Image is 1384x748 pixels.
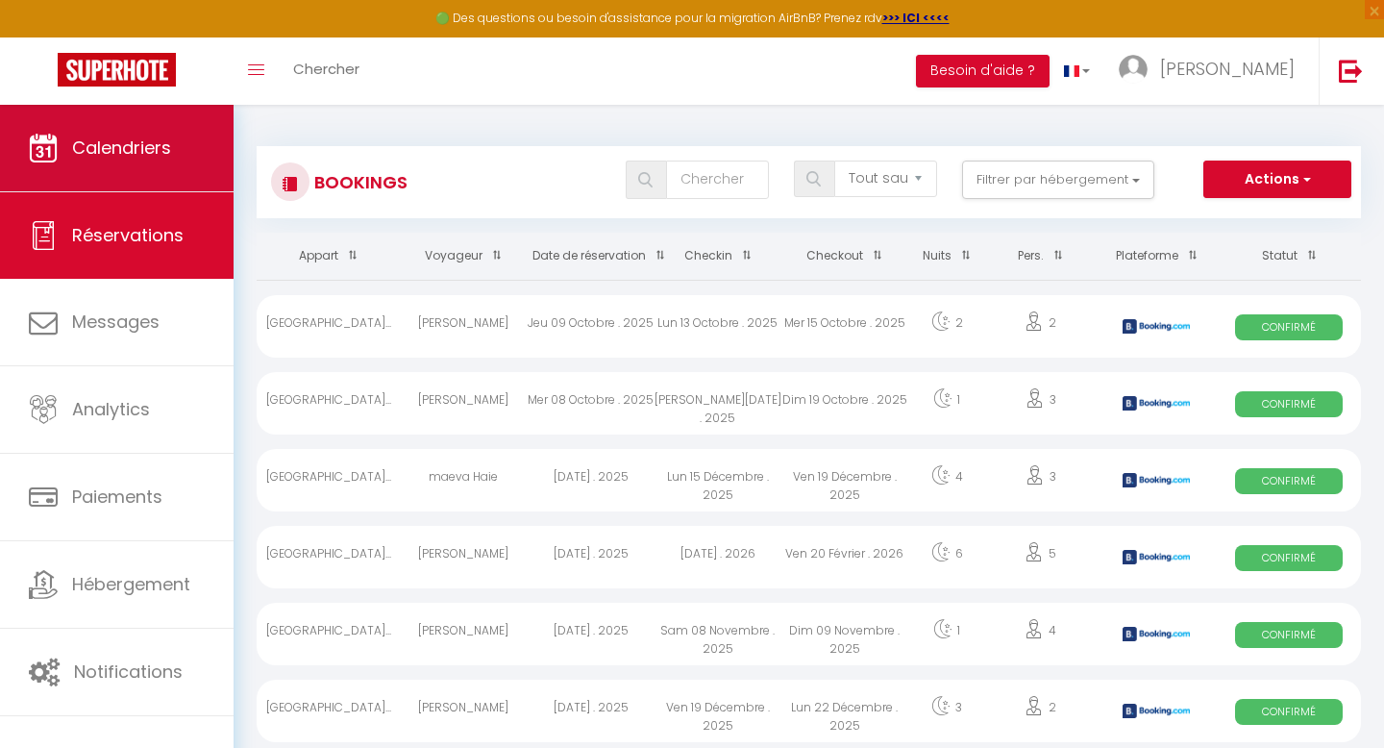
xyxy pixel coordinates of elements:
a: ... [PERSON_NAME] [1104,37,1319,105]
th: Sort by guest [400,233,527,280]
th: Sort by checkout [781,233,908,280]
img: ... [1119,55,1148,84]
th: Sort by status [1218,233,1361,280]
th: Sort by booking date [528,233,655,280]
th: Sort by nights [908,233,985,280]
button: Actions [1203,161,1351,199]
span: Analytics [72,397,150,421]
img: Super Booking [58,53,176,87]
input: Chercher [666,161,769,199]
span: [PERSON_NAME] [1160,57,1295,81]
span: Chercher [293,59,359,79]
a: >>> ICI <<<< [882,10,950,26]
a: Chercher [279,37,374,105]
button: Besoin d'aide ? [916,55,1050,87]
h3: Bookings [309,161,408,204]
span: Notifications [74,660,183,684]
span: Messages [72,310,160,334]
span: Hébergement [72,572,190,596]
button: Filtrer par hébergement [962,161,1154,199]
th: Sort by channel [1096,233,1217,280]
span: Paiements [72,485,162,509]
th: Sort by checkin [655,233,781,280]
span: Réservations [72,223,184,247]
th: Sort by rentals [257,233,400,280]
img: logout [1339,59,1363,83]
span: Calendriers [72,136,171,160]
th: Sort by people [985,233,1096,280]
